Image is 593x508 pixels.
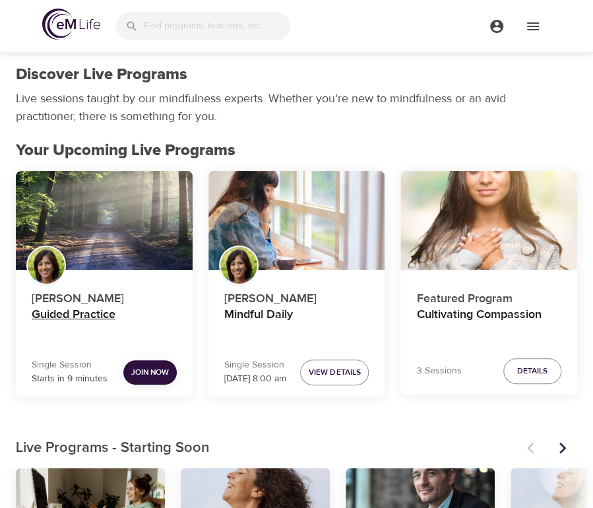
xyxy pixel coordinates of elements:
[478,8,515,44] button: menu
[32,372,108,386] p: Starts in 9 minutes
[224,284,369,307] p: [PERSON_NAME]
[540,455,582,497] iframe: Button to launch messaging window
[503,358,561,384] button: Details
[400,171,577,270] button: Cultivating Compassion
[224,358,286,372] p: Single Session
[32,307,177,339] h4: Guided Practice
[416,284,561,307] p: Featured Program
[16,171,193,270] button: Guided Practice
[309,365,360,379] span: View Details
[224,372,286,386] p: [DATE] 8:00 am
[42,9,100,40] img: logo
[224,307,369,339] h4: Mindful Daily
[32,284,177,307] p: [PERSON_NAME]
[16,141,577,160] h2: Your Upcoming Live Programs
[123,360,177,385] button: Join Now
[515,8,551,44] button: menu
[16,65,187,84] h1: Discover Live Programs
[300,360,369,385] button: View Details
[416,307,561,339] h4: Cultivating Compassion
[16,90,511,125] p: Live sessions taught by our mindfulness experts. Whether you're new to mindfulness or an avid pra...
[144,12,290,40] input: Find programs, teachers, etc...
[32,358,108,372] p: Single Session
[208,171,385,270] button: Mindful Daily
[548,433,577,462] button: Next items
[416,364,461,378] p: 3 Sessions
[517,364,547,378] span: Details
[131,365,169,379] span: Join Now
[16,437,519,459] p: Live Programs - Starting Soon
